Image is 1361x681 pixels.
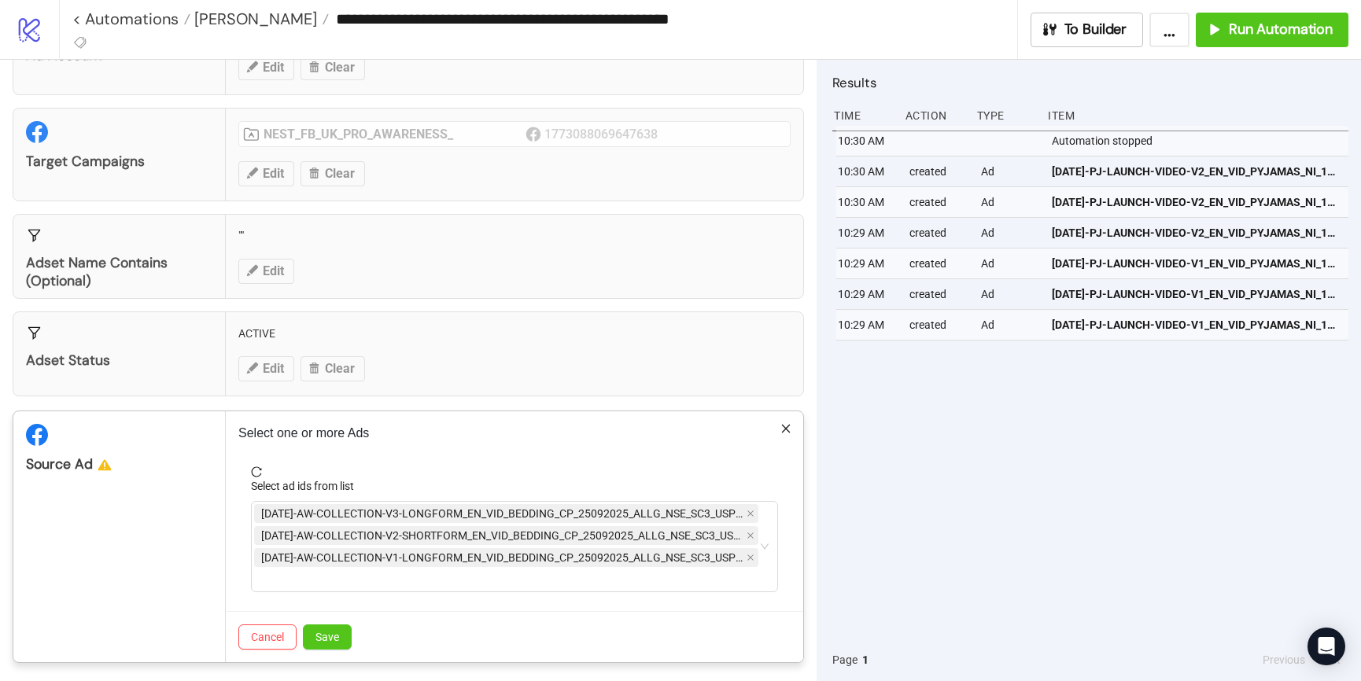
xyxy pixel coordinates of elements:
span: close [780,423,791,434]
a: [DATE]-PJ-LAUNCH-VIDEO-V1_EN_VID_PYJAMAS_NI_17092025_F_CC_SC24_USP11_PJS [1052,248,1341,278]
div: created [908,187,968,217]
a: [DATE]-PJ-LAUNCH-VIDEO-V2_EN_VID_PYJAMAS_NI_17092025_F_CC_SC24_USP11_PJS [1052,218,1341,248]
div: Ad [979,187,1040,217]
div: Ad [979,310,1040,340]
span: To Builder [1064,20,1127,39]
button: Save [303,624,352,650]
span: Cancel [251,631,284,643]
a: [DATE]-PJ-LAUNCH-VIDEO-V1_EN_VID_PYJAMAS_NI_17092025_F_CC_SC24_USP11_PJS [1052,310,1341,340]
span: reload [251,466,778,477]
label: Select ad ids from list [251,477,364,495]
button: ... [1149,13,1189,47]
span: [DATE]-PJ-LAUNCH-VIDEO-V1_EN_VID_PYJAMAS_NI_17092025_F_CC_SC24_USP11_PJS [1052,285,1341,303]
button: Cancel [238,624,297,650]
a: [DATE]-PJ-LAUNCH-VIDEO-V1_EN_VID_PYJAMAS_NI_17092025_F_CC_SC24_USP11_PJS [1052,279,1341,309]
div: Ad [979,279,1040,309]
div: 10:29 AM [836,310,897,340]
span: [DATE]-PJ-LAUNCH-VIDEO-V2_EN_VID_PYJAMAS_NI_17092025_F_CC_SC24_USP11_PJS [1052,163,1341,180]
div: 10:30 AM [836,187,897,217]
span: AD257-AW-COLLECTION-V3-LONGFORM_EN_VID_BEDDING_CP_25092025_ALLG_NSE_SC3_USP10_AW25 [254,504,758,523]
span: Page [832,651,858,668]
div: Ad [979,156,1040,186]
button: Run Automation [1196,13,1348,47]
button: Previous [1258,651,1310,668]
div: created [908,218,968,248]
span: [DATE]-PJ-LAUNCH-VIDEO-V2_EN_VID_PYJAMAS_NI_17092025_F_CC_SC24_USP11_PJS [1052,193,1341,211]
span: [DATE]-AW-COLLECTION-V2-SHORTFORM_EN_VID_BEDDING_CP_25092025_ALLG_NSE_SC3_USP10_AW25 [261,527,743,544]
button: To Builder [1031,13,1144,47]
button: 1 [858,651,873,668]
span: [DATE]-AW-COLLECTION-V1-LONGFORM_EN_VID_BEDDING_CP_25092025_ALLG_NSE_SC3_USP10_AW25 [261,549,743,566]
span: close [747,554,754,561]
div: Item [1046,101,1348,131]
a: < Automations [72,11,190,27]
h2: Results [832,72,1348,93]
div: created [908,248,968,278]
div: Type [976,101,1036,131]
a: [DATE]-PJ-LAUNCH-VIDEO-V2_EN_VID_PYJAMAS_NI_17092025_F_CC_SC24_USP11_PJS [1052,156,1341,186]
span: [DATE]-PJ-LAUNCH-VIDEO-V1_EN_VID_PYJAMAS_NI_17092025_F_CC_SC24_USP11_PJS [1052,255,1341,272]
div: created [908,156,968,186]
span: close [747,510,754,517]
div: 10:30 AM [836,126,897,156]
div: Open Intercom Messenger [1308,628,1345,665]
div: Time [832,101,893,131]
span: Save [315,631,339,643]
span: [DATE]-PJ-LAUNCH-VIDEO-V1_EN_VID_PYJAMAS_NI_17092025_F_CC_SC24_USP11_PJS [1052,316,1341,333]
span: [PERSON_NAME] [190,9,317,29]
div: Automation stopped [1050,126,1352,156]
div: 10:30 AM [836,156,897,186]
div: created [908,279,968,309]
div: 10:29 AM [836,248,897,278]
div: 10:29 AM [836,279,897,309]
span: [DATE]-PJ-LAUNCH-VIDEO-V2_EN_VID_PYJAMAS_NI_17092025_F_CC_SC24_USP11_PJS [1052,224,1341,241]
span: Run Automation [1229,20,1333,39]
span: AD253-AW-COLLECTION-V1-LONGFORM_EN_VID_BEDDING_CP_25092025_ALLG_NSE_SC3_USP10_AW25 [254,548,758,567]
span: close [747,532,754,539]
div: Source Ad [26,455,212,473]
a: [PERSON_NAME] [190,11,329,27]
div: Ad [979,248,1040,278]
a: [DATE]-PJ-LAUNCH-VIDEO-V2_EN_VID_PYJAMAS_NI_17092025_F_CC_SC24_USP11_PJS [1052,187,1341,217]
div: Action [904,101,965,131]
span: [DATE]-AW-COLLECTION-V3-LONGFORM_EN_VID_BEDDING_CP_25092025_ALLG_NSE_SC3_USP10_AW25 [261,505,743,522]
div: created [908,310,968,340]
div: Ad [979,218,1040,248]
div: 10:29 AM [836,218,897,248]
p: Select one or more Ads [238,424,791,443]
span: AD256-AW-COLLECTION-V2-SHORTFORM_EN_VID_BEDDING_CP_25092025_ALLG_NSE_SC3_USP10_AW25 [254,526,758,545]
